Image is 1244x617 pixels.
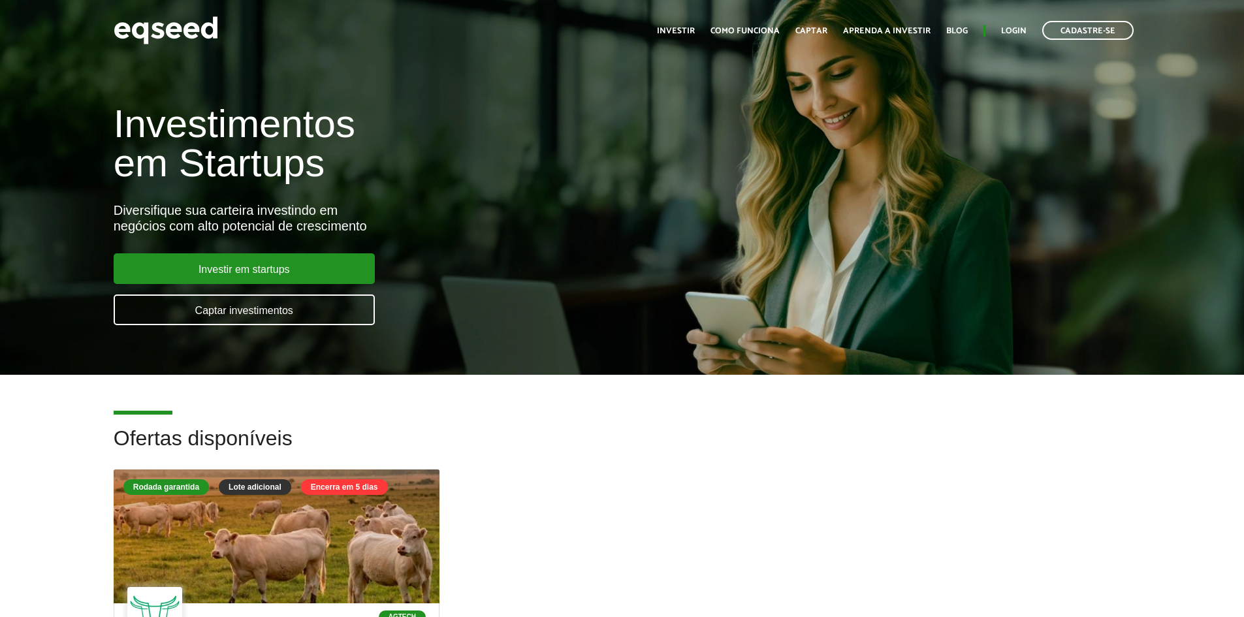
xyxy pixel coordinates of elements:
[946,27,968,35] a: Blog
[114,13,218,48] img: EqSeed
[114,294,375,325] a: Captar investimentos
[657,27,695,35] a: Investir
[219,479,291,495] div: Lote adicional
[301,479,388,495] div: Encerra em 5 dias
[114,427,1131,469] h2: Ofertas disponíveis
[114,202,716,234] div: Diversifique sua carteira investindo em negócios com alto potencial de crescimento
[843,27,931,35] a: Aprenda a investir
[114,253,375,284] a: Investir em startups
[123,479,209,495] div: Rodada garantida
[710,27,780,35] a: Como funciona
[114,104,716,183] h1: Investimentos em Startups
[1042,21,1134,40] a: Cadastre-se
[795,27,827,35] a: Captar
[1001,27,1027,35] a: Login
